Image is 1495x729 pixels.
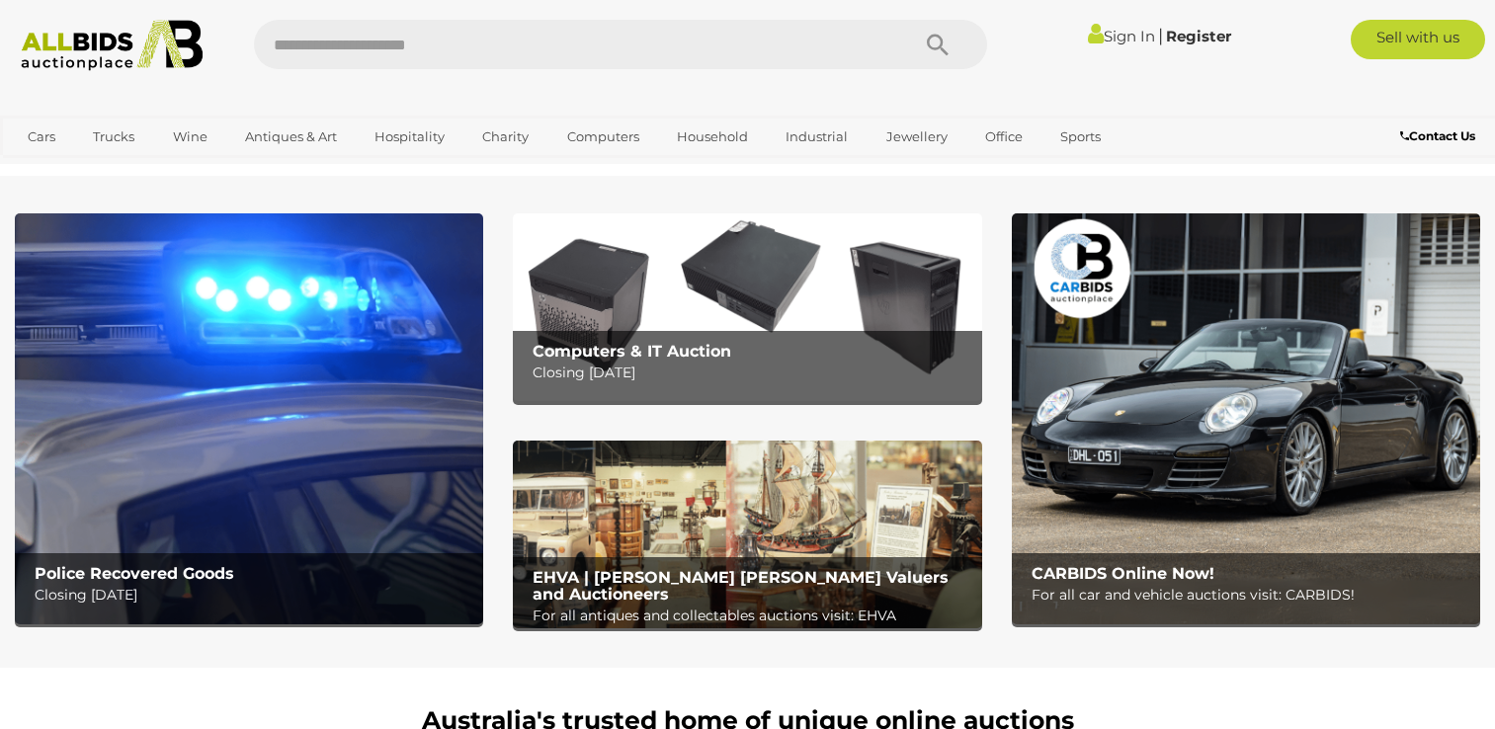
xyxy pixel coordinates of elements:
[554,121,652,153] a: Computers
[160,121,220,153] a: Wine
[11,20,212,71] img: Allbids.com.au
[1166,27,1231,45] a: Register
[513,441,981,628] a: EHVA | Evans Hastings Valuers and Auctioneers EHVA | [PERSON_NAME] [PERSON_NAME] Valuers and Auct...
[15,153,181,186] a: [GEOGRAPHIC_DATA]
[533,342,731,361] b: Computers & IT Auction
[15,213,483,624] img: Police Recovered Goods
[1032,583,1470,607] p: For all car and vehicle auctions visit: CARBIDS!
[15,121,68,153] a: Cars
[1032,564,1214,583] b: CARBIDS Online Now!
[1047,121,1114,153] a: Sports
[972,121,1036,153] a: Office
[873,121,960,153] a: Jewellery
[15,213,483,624] a: Police Recovered Goods Police Recovered Goods Closing [DATE]
[888,20,987,69] button: Search
[1400,125,1480,147] a: Contact Us
[533,568,949,605] b: EHVA | [PERSON_NAME] [PERSON_NAME] Valuers and Auctioneers
[513,213,981,401] img: Computers & IT Auction
[533,604,971,628] p: For all antiques and collectables auctions visit: EHVA
[533,361,971,385] p: Closing [DATE]
[80,121,147,153] a: Trucks
[773,121,861,153] a: Industrial
[1351,20,1485,59] a: Sell with us
[35,564,234,583] b: Police Recovered Goods
[1012,213,1480,624] img: CARBIDS Online Now!
[664,121,761,153] a: Household
[469,121,541,153] a: Charity
[1400,128,1475,143] b: Contact Us
[513,213,981,401] a: Computers & IT Auction Computers & IT Auction Closing [DATE]
[1158,25,1163,46] span: |
[1012,213,1480,624] a: CARBIDS Online Now! CARBIDS Online Now! For all car and vehicle auctions visit: CARBIDS!
[35,583,473,607] p: Closing [DATE]
[513,441,981,628] img: EHVA | Evans Hastings Valuers and Auctioneers
[362,121,457,153] a: Hospitality
[1088,27,1155,45] a: Sign In
[232,121,350,153] a: Antiques & Art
